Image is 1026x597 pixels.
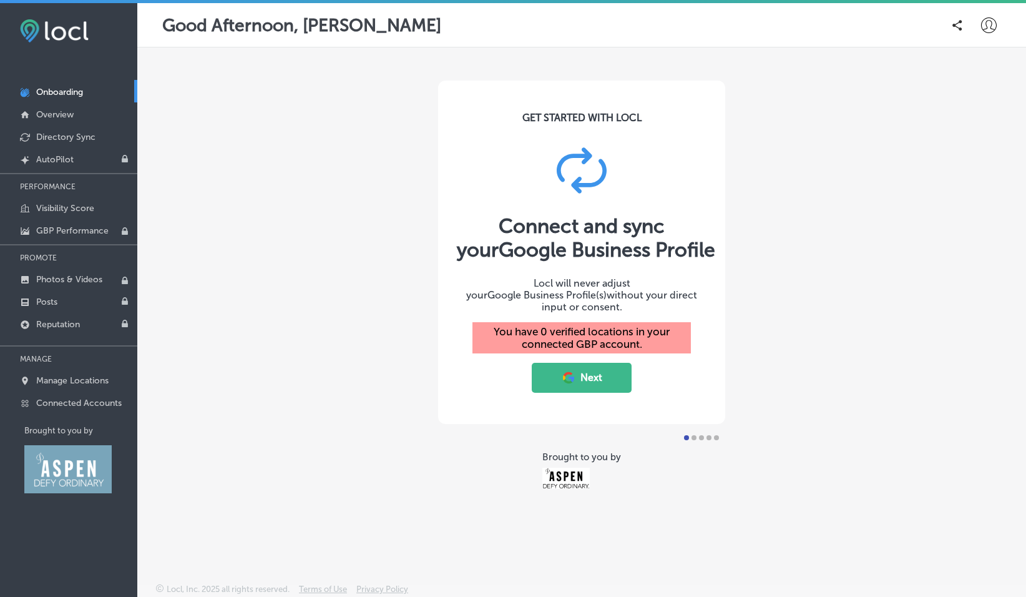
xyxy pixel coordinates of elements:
div: Brought to you by [542,451,621,463]
p: Posts [36,297,57,307]
p: Locl, Inc. 2025 all rights reserved. [167,585,290,594]
div: Locl will never adjust your without your direct input or consent. [457,277,706,313]
img: Aspen [542,468,590,490]
div: Connect and sync your [457,214,706,262]
p: Photos & Videos [36,274,102,285]
div: GET STARTED WITH LOCL [522,112,642,124]
img: fda3e92497d09a02dc62c9cd864e3231.png [20,19,89,42]
p: Visibility Score [36,203,94,214]
p: Brought to you by [24,426,137,435]
p: Manage Locations [36,375,109,386]
p: Connected Accounts [36,398,122,408]
span: Google Business Profile [499,238,715,262]
p: Reputation [36,319,80,330]
p: GBP Performance [36,225,109,236]
p: Good Afternoon, [PERSON_NAME] [162,15,441,36]
div: You have 0 verified locations in your connected GBP account. [472,322,691,353]
span: Google Business Profile(s) [487,289,607,301]
p: Directory Sync [36,132,95,142]
p: Overview [36,109,74,120]
p: Onboarding [36,87,83,97]
button: Next [532,363,632,393]
p: AutoPilot [36,154,74,165]
img: Aspen [24,445,112,493]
